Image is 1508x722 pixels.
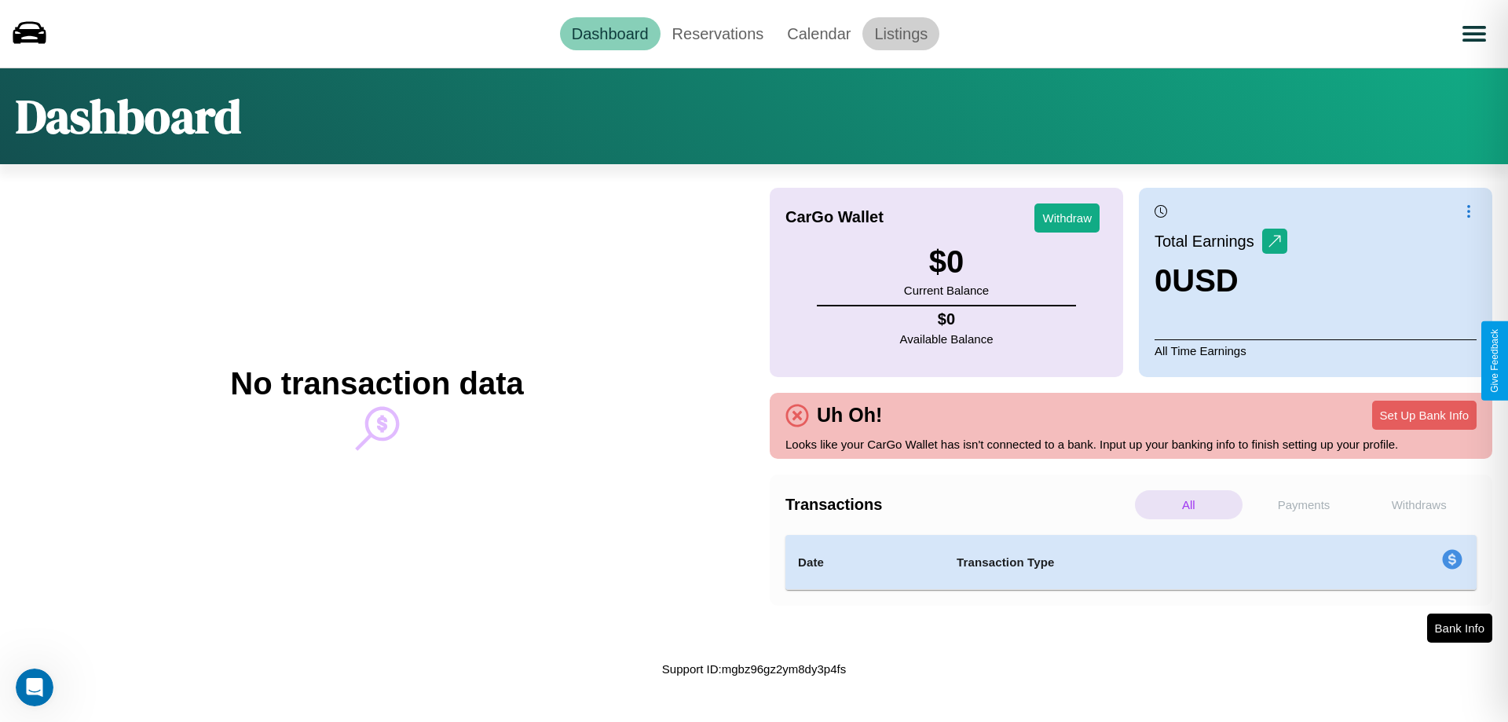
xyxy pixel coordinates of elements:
h4: Transactions [785,496,1131,514]
p: Looks like your CarGo Wallet has isn't connected to a bank. Input up your banking info to finish ... [785,434,1477,455]
p: All [1135,490,1243,519]
h4: CarGo Wallet [785,208,884,226]
a: Listings [862,17,939,50]
iframe: Intercom live chat [16,669,53,706]
a: Dashboard [560,17,661,50]
h1: Dashboard [16,84,241,148]
p: Withdraws [1365,490,1473,519]
button: Bank Info [1427,614,1492,643]
h3: 0 USD [1155,263,1287,299]
p: All Time Earnings [1155,339,1477,361]
p: Payments [1250,490,1358,519]
h2: No transaction data [230,366,523,401]
h3: $ 0 [904,244,989,280]
button: Open menu [1452,12,1496,56]
button: Set Up Bank Info [1372,401,1477,430]
table: simple table [785,535,1477,590]
h4: $ 0 [900,310,994,328]
h4: Transaction Type [957,553,1313,572]
p: Current Balance [904,280,989,301]
a: Reservations [661,17,776,50]
a: Calendar [775,17,862,50]
h4: Uh Oh! [809,404,890,427]
div: Give Feedback [1489,329,1500,393]
p: Available Balance [900,328,994,350]
h4: Date [798,553,932,572]
p: Support ID: mgbz96gz2ym8dy3p4fs [662,658,846,680]
p: Total Earnings [1155,227,1262,255]
button: Withdraw [1034,203,1100,233]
